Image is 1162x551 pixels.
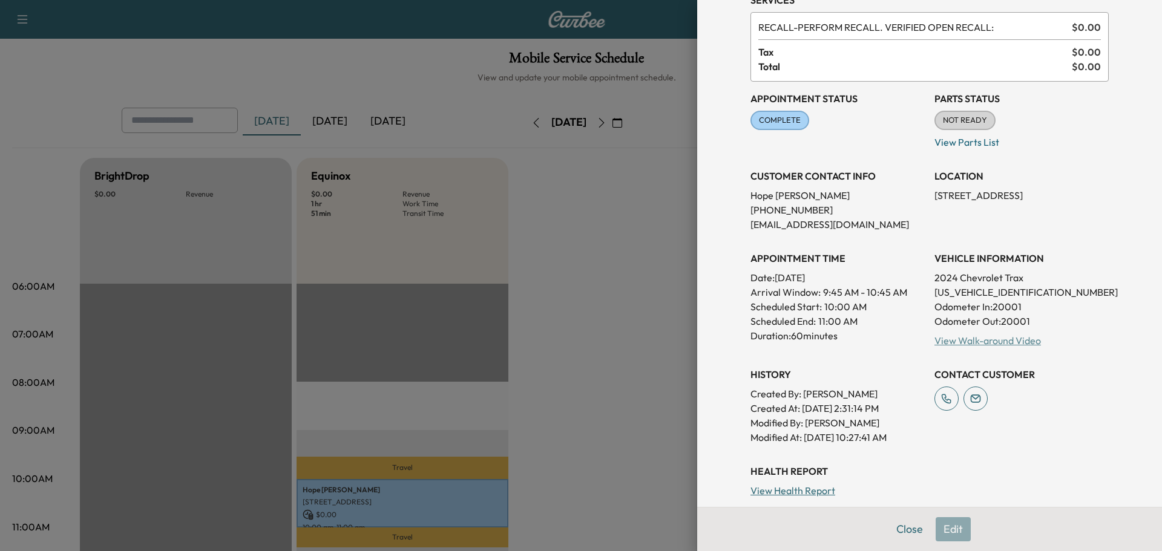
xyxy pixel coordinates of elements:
[1072,20,1101,34] span: $ 0.00
[750,464,1109,478] h3: Health Report
[758,20,1067,34] span: PERFORM RECALL. VERIFIED OPEN RECALL:
[823,285,907,299] span: 9:45 AM - 10:45 AM
[750,217,925,232] p: [EMAIL_ADDRESS][DOMAIN_NAME]
[750,484,835,497] a: View Health Report
[750,203,925,217] p: [PHONE_NUMBER]
[750,270,925,285] p: Date: [DATE]
[750,328,925,343] p: Duration: 60 minutes
[934,299,1109,314] p: Odometer In: 20001
[1072,59,1101,74] span: $ 0.00
[758,59,1072,74] span: Total
[888,517,931,541] button: Close
[818,314,858,328] p: 11:00 AM
[750,386,925,401] p: Created By : [PERSON_NAME]
[934,169,1109,183] h3: LOCATION
[750,169,925,183] h3: CUSTOMER CONTACT INFO
[750,430,925,445] p: Modified At : [DATE] 10:27:41 AM
[824,299,867,314] p: 10:00 AM
[750,251,925,266] h3: APPOINTMENT TIME
[934,188,1109,203] p: [STREET_ADDRESS]
[934,334,1041,347] a: View Walk-around Video
[750,285,925,299] p: Arrival Window:
[936,114,994,126] span: NOT READY
[1072,45,1101,59] span: $ 0.00
[750,416,925,430] p: Modified By : [PERSON_NAME]
[750,91,925,106] h3: Appointment Status
[934,251,1109,266] h3: VEHICLE INFORMATION
[750,299,822,314] p: Scheduled Start:
[758,45,1072,59] span: Tax
[934,270,1109,285] p: 2024 Chevrolet Trax
[750,401,925,416] p: Created At : [DATE] 2:31:14 PM
[750,367,925,382] h3: History
[934,314,1109,328] p: Odometer Out: 20001
[752,114,808,126] span: COMPLETE
[750,188,925,203] p: Hope [PERSON_NAME]
[934,367,1109,382] h3: CONTACT CUSTOMER
[934,130,1109,149] p: View Parts List
[934,91,1109,106] h3: Parts Status
[750,314,816,328] p: Scheduled End:
[934,285,1109,299] p: [US_VEHICLE_IDENTIFICATION_NUMBER]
